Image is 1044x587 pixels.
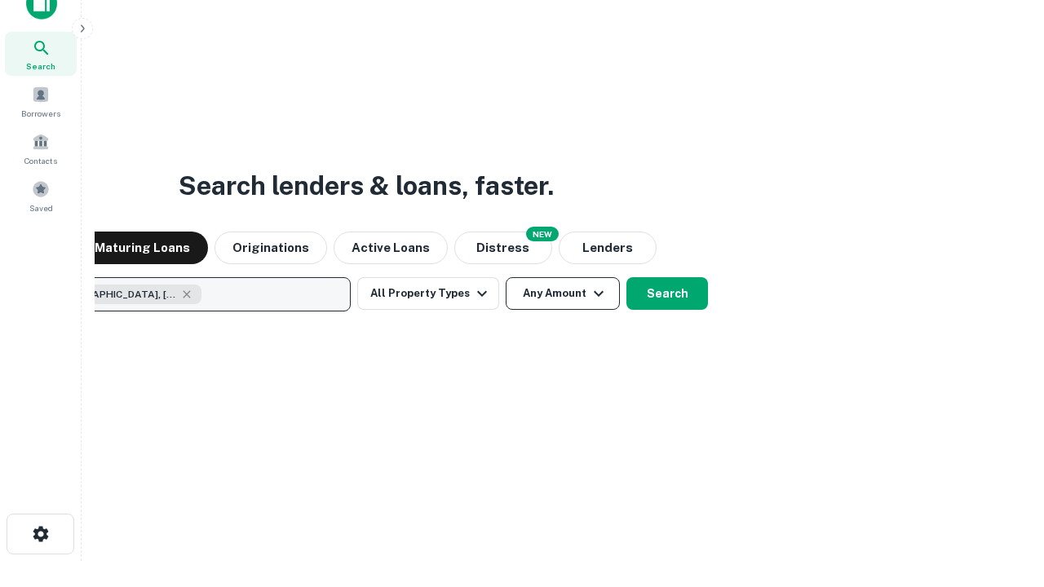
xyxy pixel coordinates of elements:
[962,457,1044,535] iframe: Chat Widget
[21,107,60,120] span: Borrowers
[506,277,620,310] button: Any Amount
[526,227,559,241] div: NEW
[179,166,554,205] h3: Search lenders & loans, faster.
[77,232,208,264] button: Maturing Loans
[5,174,77,218] a: Saved
[626,277,708,310] button: Search
[334,232,448,264] button: Active Loans
[26,60,55,73] span: Search
[55,287,177,302] span: [GEOGRAPHIC_DATA], [GEOGRAPHIC_DATA], [GEOGRAPHIC_DATA]
[5,79,77,123] a: Borrowers
[454,232,552,264] button: Search distressed loans with lien and other non-mortgage details.
[357,277,499,310] button: All Property Types
[215,232,327,264] button: Originations
[29,201,53,214] span: Saved
[24,277,351,311] button: [GEOGRAPHIC_DATA], [GEOGRAPHIC_DATA], [GEOGRAPHIC_DATA]
[5,126,77,170] a: Contacts
[5,32,77,76] a: Search
[559,232,657,264] button: Lenders
[24,154,57,167] span: Contacts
